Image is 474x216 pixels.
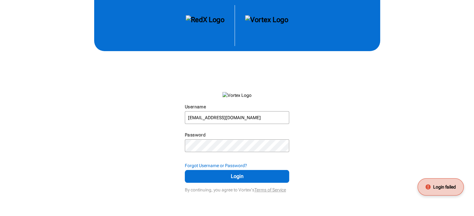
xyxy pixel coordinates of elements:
[222,92,252,98] img: Vortex Logo
[186,15,224,36] img: RedX Logo
[185,184,289,193] div: By continuing, you agree to Vortex's
[185,162,289,169] div: Forgot Username or Password?
[185,132,206,137] label: Password
[193,173,281,180] span: Login
[185,104,206,109] label: Username
[433,184,456,190] span: Login failed
[254,187,286,192] a: Terms of Service
[185,163,247,168] strong: Forgot Username or Password?
[185,170,289,183] button: Login
[245,15,288,36] img: Vortex Logo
